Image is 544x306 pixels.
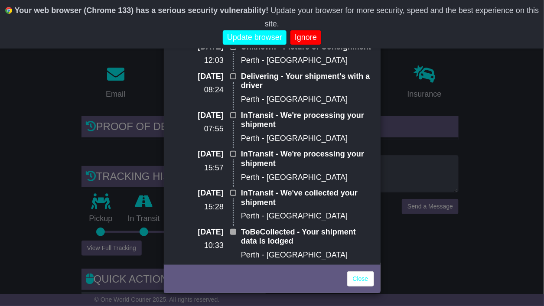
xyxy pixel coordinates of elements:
[241,111,374,130] p: InTransit - We're processing your shipment
[15,6,269,15] b: Your web browser (Chrome 133) has a serious security vulnerability!
[241,173,374,182] p: Perth - [GEOGRAPHIC_DATA]
[223,30,287,45] a: Update browser
[170,124,224,134] p: 07:55
[241,212,374,221] p: Perth - [GEOGRAPHIC_DATA]
[170,202,224,212] p: 15:28
[170,189,224,198] p: [DATE]
[170,150,224,159] p: [DATE]
[170,85,224,95] p: 08:24
[241,72,374,91] p: Delivering - Your shipment's with a driver
[170,228,224,237] p: [DATE]
[170,72,224,81] p: [DATE]
[265,6,539,28] span: Update your browser for more security, speed and the best experience on this site.
[170,111,224,120] p: [DATE]
[241,228,374,246] p: ToBeCollected - Your shipment data is lodged
[241,134,374,143] p: Perth - [GEOGRAPHIC_DATA]
[170,56,224,65] p: 12:03
[241,189,374,207] p: InTransit - We've collected your shipment
[241,150,374,168] p: InTransit - We're processing your shipment
[241,56,374,65] p: Perth - [GEOGRAPHIC_DATA]
[170,241,224,251] p: 10:33
[241,251,374,260] p: Perth - [GEOGRAPHIC_DATA]
[347,271,374,286] a: Close
[241,95,374,104] p: Perth - [GEOGRAPHIC_DATA]
[290,30,321,45] a: Ignore
[170,163,224,173] p: 15:57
